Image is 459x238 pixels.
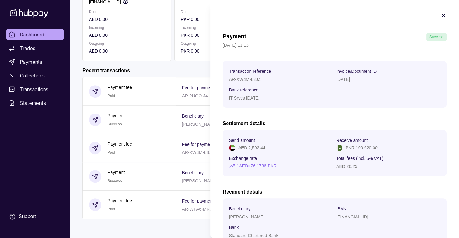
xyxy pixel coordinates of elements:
p: AR-XW4M-L3JZ [229,77,261,82]
p: PKR 190,620.00 [346,144,378,151]
p: 1 AED = 76.1736 PKR [237,162,277,169]
p: Transaction reference [229,69,271,74]
p: Receive amount [336,138,368,143]
h2: Settlement details [223,120,447,127]
img: ae [229,145,235,151]
h2: Recipient details [223,189,447,195]
p: IBAN [336,206,347,211]
p: Send amount [229,138,255,143]
img: pk [336,145,342,151]
span: Success [429,35,443,39]
p: Beneficiary [229,206,250,211]
p: AED 26.25 [336,164,357,169]
p: Standard Chartered Bank [229,233,278,238]
p: [FINANCIAL_ID] [336,214,368,219]
p: AED 2,502.44 [238,144,265,151]
p: Invoice/Document ID [336,69,377,74]
p: Total fees (incl. 5% VAT) [336,156,383,161]
p: [DATE] [336,77,350,82]
h1: Payment [223,33,246,41]
p: Bank reference [229,87,259,92]
p: [PERSON_NAME] [229,214,265,219]
p: Bank [229,225,239,230]
p: IT Srvcs [DATE] [229,96,260,100]
p: [DATE] 11:13 [223,42,447,49]
p: Exchange rate [229,156,257,161]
